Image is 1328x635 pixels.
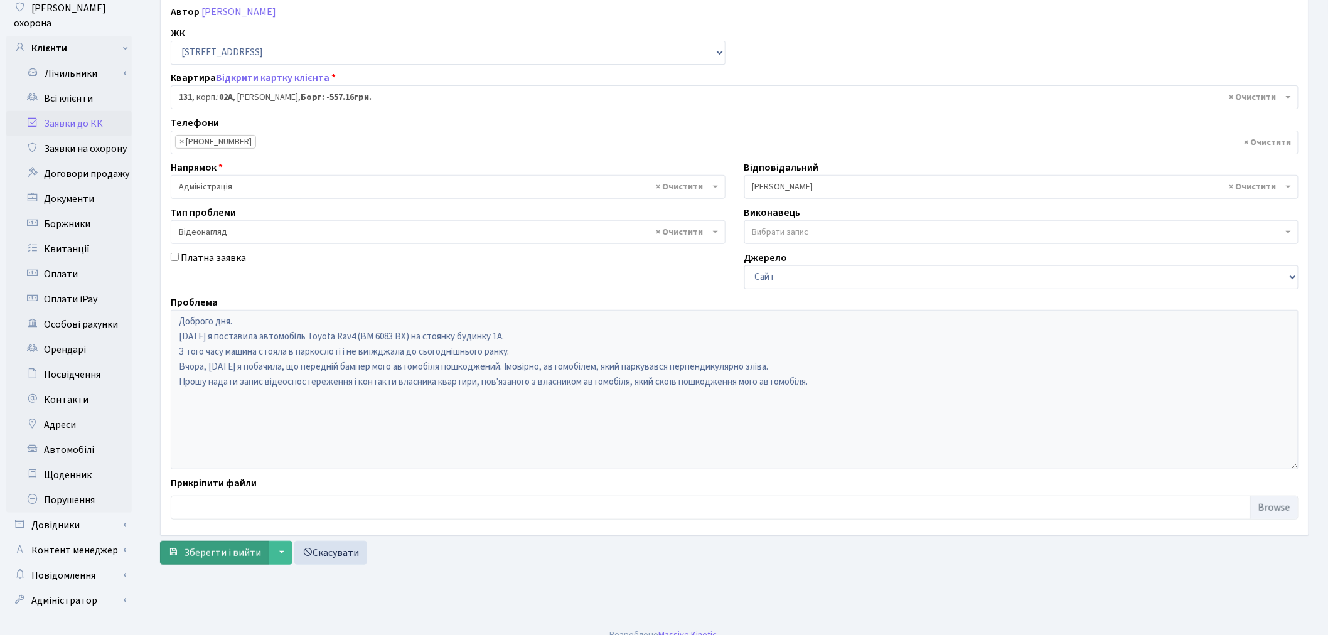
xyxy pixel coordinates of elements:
[6,262,132,287] a: Оплати
[179,91,192,104] b: 131
[6,36,132,61] a: Клієнти
[6,588,132,613] a: Адміністратор
[171,85,1299,109] span: <b>131</b>, корп.: <b>02А</b>, Новаківський Олексій Миколайович, <b>Борг: -557.16грн.</b>
[160,541,269,565] button: Зберегти і вийти
[181,250,246,265] label: Платна заявка
[14,61,132,86] a: Лічильники
[171,205,236,220] label: Тип проблеми
[179,136,184,148] span: ×
[6,538,132,563] a: Контент менеджер
[171,70,336,85] label: Квартира
[6,337,132,362] a: Орендарі
[6,513,132,538] a: Довідники
[6,136,132,161] a: Заявки на охорону
[6,563,132,588] a: Повідомлення
[752,226,809,238] span: Вибрати запис
[6,412,132,437] a: Адреси
[656,226,704,238] span: Видалити всі елементи
[171,4,200,19] label: Автор
[171,295,218,310] label: Проблема
[6,111,132,136] a: Заявки до КК
[216,71,329,85] a: Відкрити картку клієнта
[171,26,185,41] label: ЖК
[6,287,132,312] a: Оплати iPay
[171,160,223,175] label: Напрямок
[6,362,132,387] a: Посвідчення
[6,211,132,237] a: Боржники
[294,541,367,565] a: Скасувати
[6,86,132,111] a: Всі клієнти
[656,181,704,193] span: Видалити всі елементи
[179,181,710,193] span: Адміністрація
[171,175,726,199] span: Адміністрація
[6,186,132,211] a: Документи
[6,387,132,412] a: Контакти
[6,462,132,488] a: Щоденник
[744,160,819,175] label: Відповідальний
[6,312,132,337] a: Особові рахунки
[6,161,132,186] a: Договори продажу
[752,181,1283,193] span: Синельник С.В.
[171,476,257,491] label: Прикріпити файли
[175,135,256,149] li: +380977554903
[1229,91,1277,104] span: Видалити всі елементи
[171,220,726,244] span: Відеонагляд
[1229,181,1277,193] span: Видалити всі елементи
[184,546,261,560] span: Зберегти і вийти
[1245,136,1292,149] span: Видалити всі елементи
[171,310,1299,469] textarea: Доброго дня. [DATE] я поставила автомобіль Toyota Rav4 (ВМ 6083 ВХ) на стоянку будинку 1А. З того...
[744,205,801,220] label: Виконавець
[744,175,1299,199] span: Синельник С.В.
[171,115,219,131] label: Телефони
[6,237,132,262] a: Квитанції
[6,488,132,513] a: Порушення
[179,226,710,238] span: Відеонагляд
[744,250,788,265] label: Джерело
[179,91,1283,104] span: <b>131</b>, корп.: <b>02А</b>, Новаківський Олексій Миколайович, <b>Борг: -557.16грн.</b>
[301,91,372,104] b: Борг: -557.16грн.
[201,5,276,19] a: [PERSON_NAME]
[6,437,132,462] a: Автомобілі
[219,91,233,104] b: 02А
